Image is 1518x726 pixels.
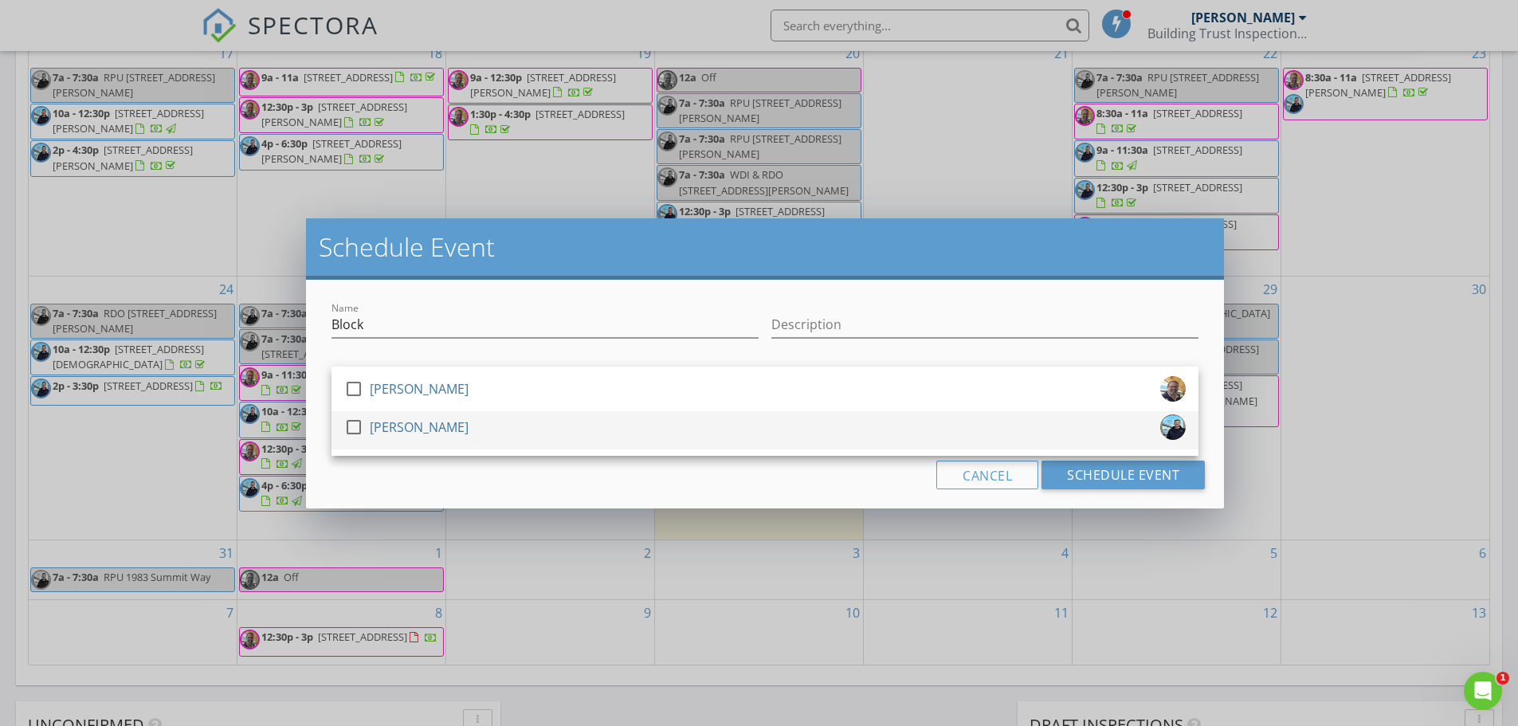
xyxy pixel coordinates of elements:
[1160,414,1186,440] img: profile_picture__kyle_underwood_.jpg
[936,461,1038,489] button: Cancel
[319,231,1211,263] h2: Schedule Event
[370,376,469,402] div: [PERSON_NAME]
[1496,672,1509,685] span: 1
[1464,672,1502,710] iframe: Intercom live chat
[1041,461,1205,489] button: Schedule Event
[1160,376,1186,402] img: profile_picture__bob_warth_1.jpg
[370,414,469,440] div: [PERSON_NAME]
